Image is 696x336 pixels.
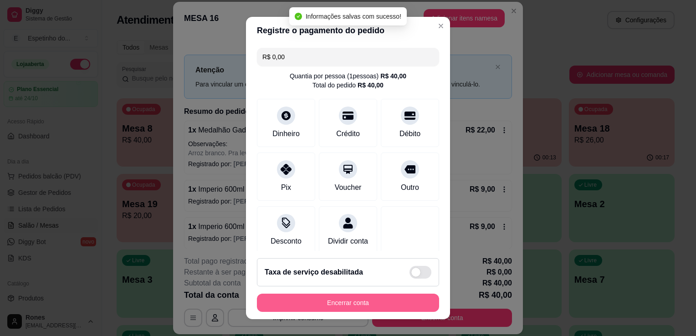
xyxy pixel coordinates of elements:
[380,71,406,81] div: R$ 40,00
[399,128,420,139] div: Débito
[281,182,291,193] div: Pix
[265,267,363,278] h2: Taxa de serviço desabilitada
[336,128,360,139] div: Crédito
[335,182,362,193] div: Voucher
[257,294,439,312] button: Encerrar conta
[246,17,450,44] header: Registre o pagamento do pedido
[271,236,302,247] div: Desconto
[358,81,384,90] div: R$ 40,00
[401,182,419,193] div: Outro
[290,71,406,81] div: Quantia por pessoa ( 1 pessoas)
[434,19,448,33] button: Close
[262,48,434,66] input: Ex.: hambúrguer de cordeiro
[295,13,302,20] span: check-circle
[328,236,368,247] div: Dividir conta
[272,128,300,139] div: Dinheiro
[306,13,401,20] span: Informações salvas com sucesso!
[312,81,384,90] div: Total do pedido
